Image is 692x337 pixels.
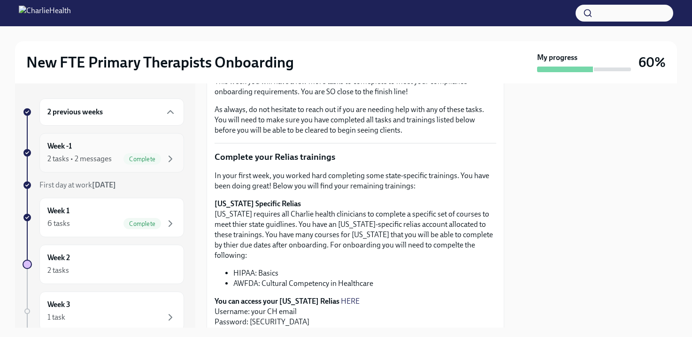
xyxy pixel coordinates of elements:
[638,54,666,71] h3: 60%
[92,180,116,189] strong: [DATE]
[233,268,496,278] li: HIPAA: Basics
[39,180,116,189] span: First day at work
[47,312,65,322] div: 1 task
[537,52,577,63] strong: My progress
[23,292,184,331] a: Week 31 task
[233,278,496,289] li: AWFDA: Cultural Competency in Healthcare
[215,76,496,97] p: This week you will have a few more tasks to comeplete to meet your compliance onboarding requirem...
[47,154,112,164] div: 2 tasks • 2 messages
[47,206,69,216] h6: Week 1
[23,180,184,190] a: First day at work[DATE]
[215,171,496,191] p: In your first week, you worked hard completing some state-specific trainings. You have been doing...
[215,199,496,261] p: [US_STATE] requires all Charlie health clinicians to complete a specific set of courses to meet t...
[215,151,496,163] p: Complete your Relias trainings
[215,105,496,135] p: As always, do not hesitate to reach out if you are needing help with any of these tasks. You will...
[47,218,70,229] div: 6 tasks
[39,98,184,126] div: 2 previous weeks
[123,220,161,227] span: Complete
[341,297,360,306] a: HERE
[215,297,339,306] strong: You can access your [US_STATE] Relias
[47,300,70,310] h6: Week 3
[47,107,103,117] h6: 2 previous weeks
[47,253,70,263] h6: Week 2
[23,245,184,284] a: Week 22 tasks
[23,133,184,172] a: Week -12 tasks • 2 messagesComplete
[47,265,69,276] div: 2 tasks
[19,6,71,21] img: CharlieHealth
[215,296,496,327] p: Username: your CH email Password: [SECURITY_DATA]
[23,198,184,237] a: Week 16 tasksComplete
[123,156,161,163] span: Complete
[47,141,72,151] h6: Week -1
[215,199,301,208] strong: [US_STATE] Specific Relias
[26,53,294,72] h2: New FTE Primary Therapists Onboarding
